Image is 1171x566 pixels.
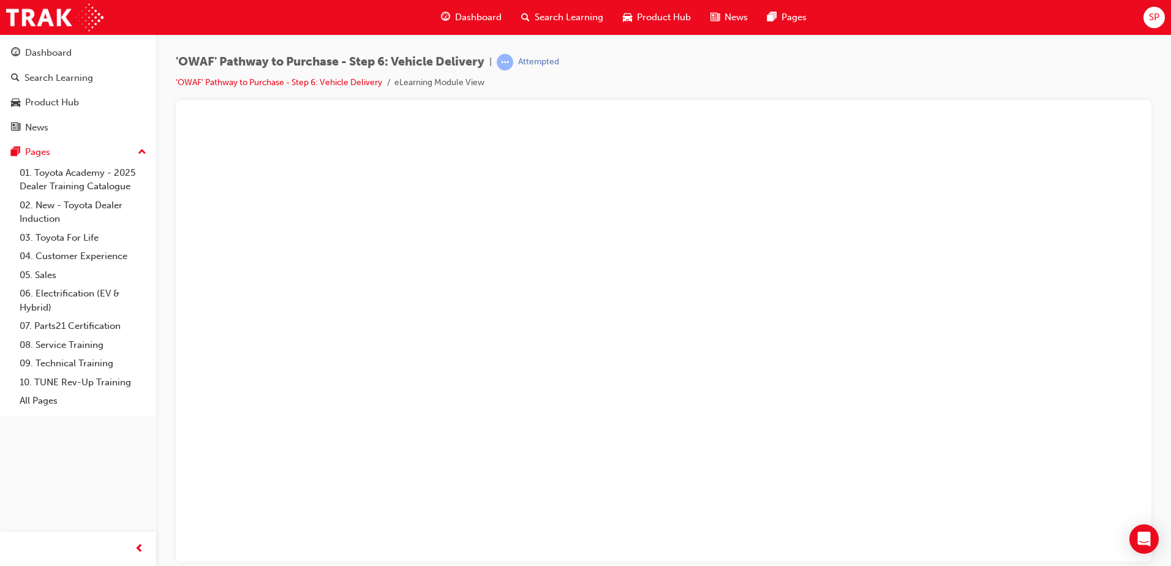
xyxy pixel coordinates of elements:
[15,228,151,247] a: 03. Toyota For Life
[637,10,691,25] span: Product Hub
[5,116,151,139] a: News
[613,5,701,30] a: car-iconProduct Hub
[710,10,720,25] span: news-icon
[725,10,748,25] span: News
[15,196,151,228] a: 02. New - Toyota Dealer Induction
[6,4,104,31] img: Trak
[767,10,777,25] span: pages-icon
[511,5,613,30] a: search-iconSearch Learning
[5,91,151,114] a: Product Hub
[1143,7,1165,28] button: SP
[497,54,513,70] span: learningRecordVerb_ATTEMPT-icon
[25,121,48,135] div: News
[535,10,603,25] span: Search Learning
[623,10,632,25] span: car-icon
[431,5,511,30] a: guage-iconDashboard
[15,284,151,317] a: 06. Electrification (EV & Hybrid)
[15,373,151,392] a: 10. TUNE Rev-Up Training
[176,77,382,88] a: 'OWAF' Pathway to Purchase - Step 6: Vehicle Delivery
[5,39,151,141] button: DashboardSearch LearningProduct HubNews
[758,5,816,30] a: pages-iconPages
[5,141,151,164] button: Pages
[5,42,151,64] a: Dashboard
[489,55,492,69] span: |
[25,46,72,60] div: Dashboard
[15,247,151,266] a: 04. Customer Experience
[11,147,20,158] span: pages-icon
[176,55,484,69] span: 'OWAF' Pathway to Purchase - Step 6: Vehicle Delivery
[24,71,93,85] div: Search Learning
[11,48,20,59] span: guage-icon
[25,145,50,159] div: Pages
[441,10,450,25] span: guage-icon
[455,10,502,25] span: Dashboard
[138,145,146,160] span: up-icon
[135,541,144,557] span: prev-icon
[15,317,151,336] a: 07. Parts21 Certification
[25,96,79,110] div: Product Hub
[11,123,20,134] span: news-icon
[521,10,530,25] span: search-icon
[15,336,151,355] a: 08. Service Training
[11,73,20,84] span: search-icon
[518,56,559,68] div: Attempted
[781,10,807,25] span: Pages
[15,391,151,410] a: All Pages
[15,266,151,285] a: 05. Sales
[701,5,758,30] a: news-iconNews
[15,164,151,196] a: 01. Toyota Academy - 2025 Dealer Training Catalogue
[1149,10,1159,25] span: SP
[394,76,484,90] li: eLearning Module View
[15,354,151,373] a: 09. Technical Training
[1129,524,1159,554] div: Open Intercom Messenger
[5,67,151,89] a: Search Learning
[11,97,20,108] span: car-icon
